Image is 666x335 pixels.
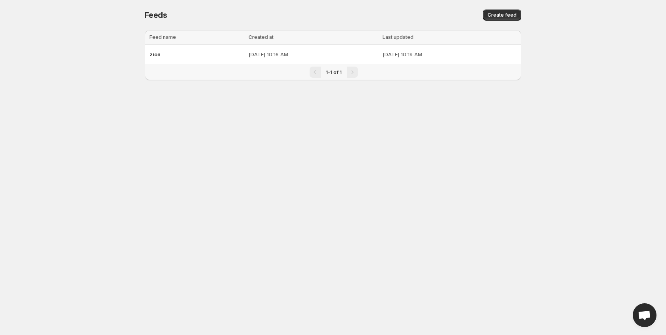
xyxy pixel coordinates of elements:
a: Open chat [633,303,656,327]
p: [DATE] 10:16 AM [249,50,378,58]
button: Create feed [483,10,521,21]
span: 1-1 of 1 [326,69,342,75]
span: Last updated [383,34,413,40]
span: Feeds [145,10,167,20]
span: Create feed [488,12,517,18]
nav: Pagination [145,64,521,80]
span: Feed name [149,34,176,40]
span: zion [149,51,161,57]
p: [DATE] 10:19 AM [383,50,517,58]
span: Created at [249,34,274,40]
